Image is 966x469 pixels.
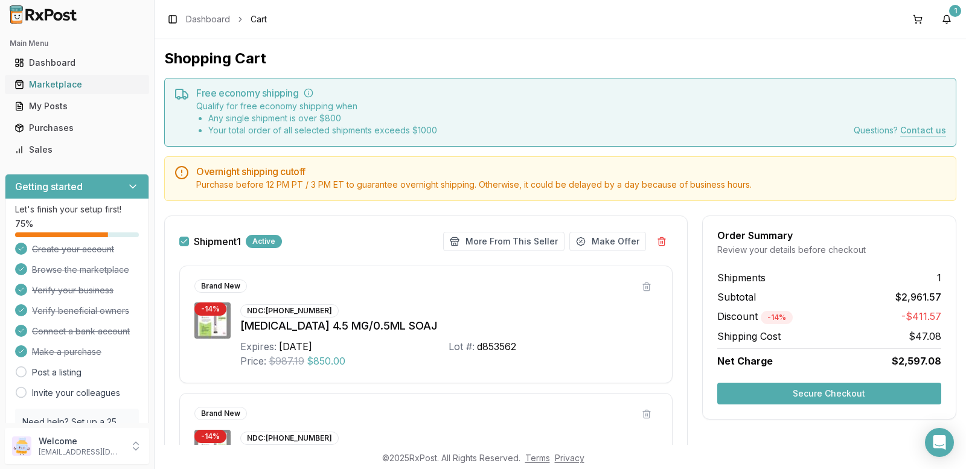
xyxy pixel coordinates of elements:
[555,453,584,463] a: Privacy
[937,10,956,29] button: 1
[196,179,946,191] div: Purchase before 12 PM PT / 3 PM ET to guarantee overnight shipping. Otherwise, it could be delaye...
[5,75,149,94] button: Marketplace
[477,339,516,354] div: d853562
[208,124,437,136] li: Your total order of all selected shipments exceeds $ 1000
[15,203,139,215] p: Let's finish your setup first!
[525,453,550,463] a: Terms
[194,279,247,293] div: Brand New
[307,354,345,368] span: $850.00
[10,74,144,95] a: Marketplace
[194,407,247,420] div: Brand New
[208,112,437,124] li: Any single shipment is over $ 800
[895,290,941,304] span: $2,961.57
[164,49,956,68] h1: Shopping Cart
[5,118,149,138] button: Purchases
[32,243,114,255] span: Create your account
[5,5,82,24] img: RxPost Logo
[196,167,946,176] h5: Overnight shipping cutoff
[240,339,277,354] div: Expires:
[240,317,657,334] div: [MEDICAL_DATA] 4.5 MG/0.5ML SOAJ
[194,302,226,316] div: - 14 %
[10,39,144,48] h2: Main Menu
[196,100,437,136] div: Qualify for free economy shipping when
[10,139,144,161] a: Sales
[443,232,565,251] button: More From This Seller
[5,140,149,159] button: Sales
[761,311,793,324] div: - 14 %
[15,218,33,230] span: 75 %
[717,310,793,322] span: Discount
[12,436,31,456] img: User avatar
[269,354,304,368] span: $987.19
[892,354,941,368] span: $2,597.08
[901,309,941,324] span: -$411.57
[194,430,226,443] div: - 14 %
[5,97,149,116] button: My Posts
[194,302,231,339] img: Trulicity 4.5 MG/0.5ML SOAJ
[937,270,941,285] span: 1
[717,290,756,304] span: Subtotal
[22,416,132,452] p: Need help? Set up a 25 minute call with our team to set up.
[186,13,267,25] nav: breadcrumb
[196,88,946,98] h5: Free economy shipping
[10,52,144,74] a: Dashboard
[246,235,282,248] div: Active
[39,435,123,447] p: Welcome
[186,13,230,25] a: Dashboard
[717,329,781,343] span: Shipping Cost
[14,122,139,134] div: Purchases
[15,179,83,194] h3: Getting started
[32,387,120,399] a: Invite your colleagues
[14,144,139,156] div: Sales
[717,355,773,367] span: Net Charge
[717,270,766,285] span: Shipments
[10,95,144,117] a: My Posts
[251,13,267,25] span: Cart
[717,383,941,404] button: Secure Checkout
[240,354,266,368] div: Price:
[717,244,941,256] div: Review your details before checkout
[32,366,82,378] a: Post a listing
[194,237,241,246] span: Shipment 1
[717,231,941,240] div: Order Summary
[14,100,139,112] div: My Posts
[14,78,139,91] div: Marketplace
[925,428,954,457] div: Open Intercom Messenger
[949,5,961,17] div: 1
[32,325,130,337] span: Connect a bank account
[909,329,941,343] span: $47.08
[569,232,646,251] button: Make Offer
[240,432,339,445] div: NDC: [PHONE_NUMBER]
[449,339,475,354] div: Lot #:
[854,124,946,136] div: Questions?
[14,57,139,69] div: Dashboard
[10,117,144,139] a: Purchases
[5,53,149,72] button: Dashboard
[279,339,312,354] div: [DATE]
[32,346,101,358] span: Make a purchase
[32,284,114,296] span: Verify your business
[39,447,123,457] p: [EMAIL_ADDRESS][DOMAIN_NAME]
[240,304,339,317] div: NDC: [PHONE_NUMBER]
[32,305,129,317] span: Verify beneficial owners
[32,264,129,276] span: Browse the marketplace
